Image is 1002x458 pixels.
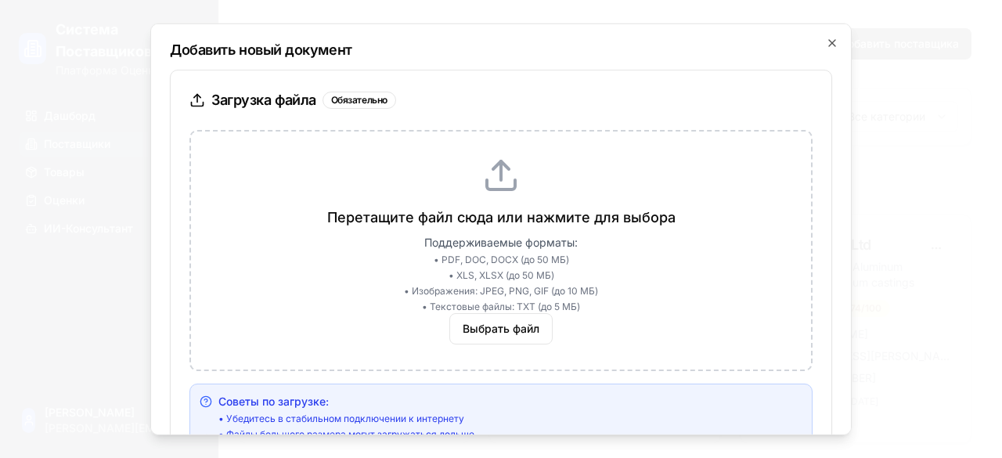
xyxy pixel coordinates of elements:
[218,412,526,424] li: • Убедитесь в стабильном подключении к интернету
[216,234,786,250] p: Поддерживаемые форматы:
[218,427,526,440] li: • Файлы большого размера могут загружаться дольше
[218,393,526,409] p: Советы по загрузке:
[449,312,553,344] span: Выбрать файл
[216,206,786,228] p: Перетащите файл сюда или нажмите для выбора
[216,253,786,265] div: • PDF, DOC, DOCX (до 50 МБ)
[170,42,832,56] h2: Добавить новый документ
[216,300,786,312] div: • Текстовые файлы: TXT (до 5 МБ)
[216,284,786,297] div: • Изображения: JPEG, PNG, GIF (до 10 МБ)
[323,91,396,108] div: Обязательно
[189,88,813,110] div: Загрузка файла
[216,269,786,281] div: • XLS, XLSX (до 50 МБ)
